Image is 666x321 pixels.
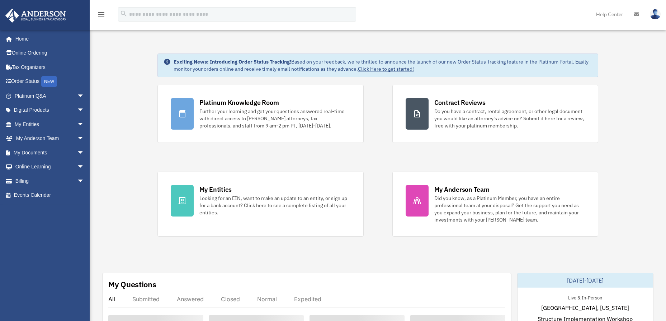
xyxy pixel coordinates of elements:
a: Home [5,32,91,46]
div: Do you have a contract, rental agreement, or other legal document you would like an attorney's ad... [434,108,585,129]
span: arrow_drop_down [77,89,91,103]
a: menu [97,13,105,19]
div: Closed [221,296,240,303]
a: Events Calendar [5,188,95,203]
a: Online Ordering [5,46,95,60]
div: [DATE]-[DATE] [518,273,653,288]
a: My Anderson Teamarrow_drop_down [5,131,95,146]
span: arrow_drop_down [77,131,91,146]
strong: Exciting News: Introducing Order Status Tracking! [174,59,291,65]
span: [GEOGRAPHIC_DATA], [US_STATE] [541,303,629,312]
div: Platinum Knowledge Room [199,98,279,107]
div: Did you know, as a Platinum Member, you have an entire professional team at your disposal? Get th... [434,195,585,223]
a: My Anderson Team Did you know, as a Platinum Member, you have an entire professional team at your... [392,172,599,237]
i: menu [97,10,105,19]
a: Platinum Q&Aarrow_drop_down [5,89,95,103]
a: Contract Reviews Do you have a contract, rental agreement, or other legal document you would like... [392,85,599,143]
div: My Entities [199,185,232,194]
a: Online Learningarrow_drop_down [5,160,95,174]
div: Further your learning and get your questions answered real-time with direct access to [PERSON_NAM... [199,108,350,129]
span: arrow_drop_down [77,160,91,175]
div: My Questions [108,279,156,290]
a: Order StatusNEW [5,74,95,89]
div: All [108,296,115,303]
div: Based on your feedback, we're thrilled to announce the launch of our new Order Status Tracking fe... [174,58,592,73]
div: My Anderson Team [434,185,490,194]
span: arrow_drop_down [77,145,91,160]
span: arrow_drop_down [77,103,91,118]
div: NEW [41,76,57,87]
a: My Entities Looking for an EIN, want to make an update to an entity, or sign up for a bank accoun... [157,172,364,237]
div: Expedited [294,296,321,303]
div: Submitted [132,296,160,303]
a: Billingarrow_drop_down [5,174,95,188]
div: Looking for an EIN, want to make an update to an entity, or sign up for a bank account? Click her... [199,195,350,216]
img: Anderson Advisors Platinum Portal [3,9,68,23]
a: My Documentsarrow_drop_down [5,145,95,160]
span: arrow_drop_down [77,174,91,189]
img: User Pic [650,9,661,19]
i: search [120,10,128,18]
a: Tax Organizers [5,60,95,74]
a: Platinum Knowledge Room Further your learning and get your questions answered real-time with dire... [157,85,364,143]
span: arrow_drop_down [77,117,91,132]
a: My Entitiesarrow_drop_down [5,117,95,131]
div: Normal [257,296,277,303]
div: Answered [177,296,204,303]
div: Live & In-Person [562,293,608,301]
a: Digital Productsarrow_drop_down [5,103,95,117]
div: Contract Reviews [434,98,486,107]
a: Click Here to get started! [358,66,414,72]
